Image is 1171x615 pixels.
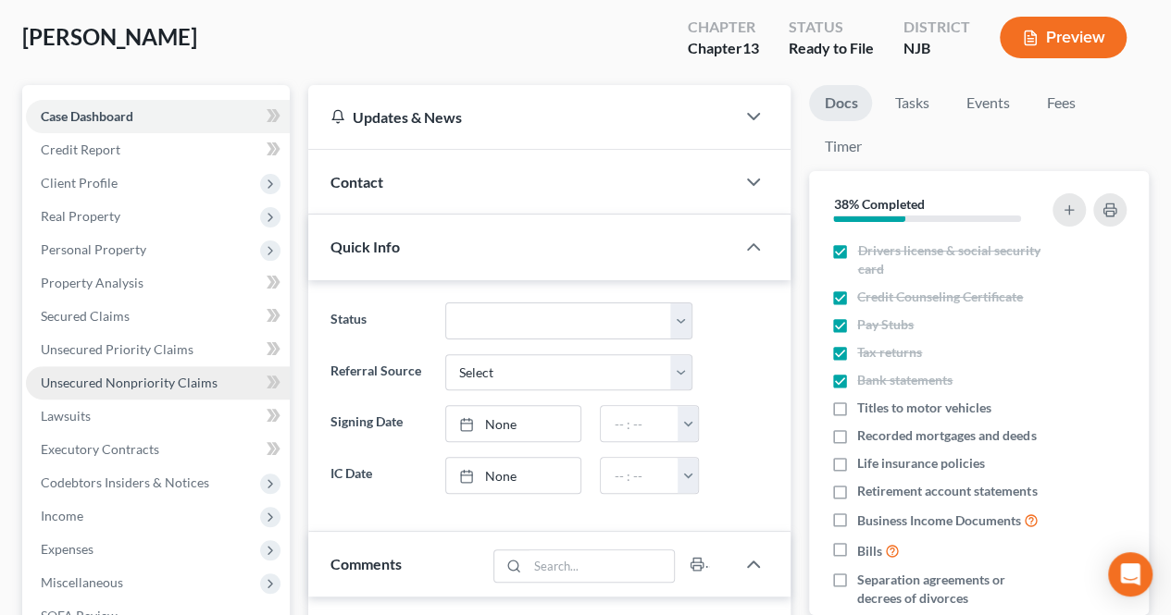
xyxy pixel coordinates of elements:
label: Signing Date [321,405,435,442]
div: Open Intercom Messenger [1108,552,1152,597]
input: -- : -- [601,458,679,493]
a: Case Dashboard [26,100,290,133]
span: Retirement account statements [857,482,1037,500]
input: Search... [528,550,675,582]
a: Fees [1031,85,1090,121]
a: Credit Report [26,133,290,166]
span: Secured Claims [41,308,130,324]
div: Chapter [688,17,759,38]
a: Property Analysis [26,266,290,300]
label: Referral Source [321,354,435,391]
span: Drivers license & social security card [857,241,1048,278]
span: Lawsuits [41,408,91,424]
span: Unsecured Priority Claims [41,341,193,357]
span: Personal Property [41,241,146,257]
a: Unsecured Priority Claims [26,333,290,366]
span: Client Profile [41,175,118,191]
span: Pay Stubs [857,315,914,334]
a: Secured Claims [26,300,290,333]
div: District [903,17,970,38]
span: Miscellaneous [41,574,123,590]
span: Life insurance policies [857,454,985,473]
span: 13 [742,39,759,56]
span: Titles to motor vehicles [857,399,991,417]
a: None [446,458,581,493]
span: Case Dashboard [41,108,133,124]
span: [PERSON_NAME] [22,23,197,50]
span: Separation agreements or decrees of divorces [857,571,1048,608]
span: Comments [330,555,402,572]
span: Business Income Documents [857,511,1021,530]
a: Events [951,85,1024,121]
span: Bills [857,542,882,560]
span: Codebtors Insiders & Notices [41,474,209,490]
div: Ready to File [789,38,874,59]
span: Real Property [41,208,120,224]
span: Quick Info [330,238,400,255]
strong: 38% Completed [833,196,924,212]
div: NJB [903,38,970,59]
div: Chapter [688,38,759,59]
div: Status [789,17,874,38]
div: Updates & News [330,107,713,127]
span: Executory Contracts [41,441,159,457]
span: Expenses [41,541,93,557]
button: Preview [1000,17,1127,58]
span: Unsecured Nonpriority Claims [41,375,218,390]
label: IC Date [321,457,435,494]
span: Property Analysis [41,275,143,290]
a: None [446,406,581,441]
a: Lawsuits [26,400,290,433]
span: Bank statements [857,371,953,389]
a: Executory Contracts [26,433,290,466]
span: Recorded mortgages and deeds [857,426,1036,445]
label: Status [321,302,435,339]
span: Credit Counseling Certificate [857,288,1023,306]
a: Timer [809,129,876,165]
span: Credit Report [41,141,120,157]
a: Unsecured Nonpriority Claims [26,366,290,400]
input: -- : -- [601,406,679,441]
a: Tasks [879,85,943,121]
a: Docs [809,85,872,121]
span: Tax returns [857,343,922,362]
span: Income [41,508,83,523]
span: Contact [330,173,383,191]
